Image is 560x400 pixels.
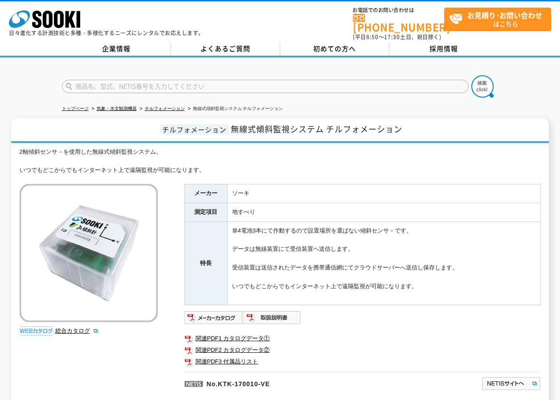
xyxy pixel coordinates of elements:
li: 無線式傾斜監視システム チルフォメーション [186,104,283,114]
td: 単4電池3本にて作動するので設置場所を選ばない傾斜センサ－です。 データは無線装置にて受信装置へ送信します。 受信装置は送信されたデータを携帯通信網にてクラウドサーバーへ送信し保存します。 いつ... [227,221,540,305]
div: 2軸傾斜センサ－を使用した無線式傾斜監視システム。 いつでもどこからでもインターネット上で遠隔監視が可能になります。 [20,147,541,175]
span: チルフォメーション [160,124,229,135]
p: 日々進化する計測技術と多種・多様化するニーズにレンタルでお応えします。 [9,30,204,36]
img: 取扱説明書 [243,310,301,325]
th: メーカー [184,184,227,203]
a: 初めての方へ [280,42,389,56]
a: 関連PDF2 カタログデータ② [184,344,541,356]
img: webカタログ [20,327,53,335]
a: お見積り･お問い合わせはこちら [444,8,551,31]
a: 関連PDF3 付属品リスト [184,356,541,367]
span: 8:50 [366,33,379,41]
img: メーカーカタログ [184,310,243,325]
td: 地すべり [227,203,540,222]
p: No.KTK-170010-VE [184,372,396,393]
span: 無線式傾斜監視システム チルフォメーション [231,123,402,135]
a: 関連PDF1 カタログデータ① [184,333,541,344]
input: 商品名、型式、NETIS番号を入力してください [62,80,469,93]
a: よくあるご質問 [171,42,280,56]
span: お電話でのお問い合わせは [353,8,444,13]
a: トップページ [62,106,89,111]
th: 測定項目 [184,203,227,222]
span: 17:30 [384,33,400,41]
img: 無線式傾斜監視システム チルフォメーション [20,184,158,322]
a: 企業情報 [62,42,171,56]
img: btn_search.png [471,75,494,98]
a: [PHONE_NUMBER] [353,14,444,32]
strong: お見積り･お問い合わせ [467,10,542,20]
a: メーカーカタログ [184,316,243,323]
span: はこちら [449,8,551,30]
td: ソーキ [227,184,540,203]
a: 取扱説明書 [243,316,301,323]
img: NETISサイトへ [482,376,541,391]
a: 総合カタログ [55,327,99,334]
a: 気象・水文観測機器 [97,106,137,111]
a: チルフォメーション [145,106,185,111]
span: (平日 ～ 土日、祝日除く) [353,33,441,41]
th: 特長 [184,221,227,305]
span: 初めての方へ [313,44,356,53]
a: 採用情報 [389,42,499,56]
